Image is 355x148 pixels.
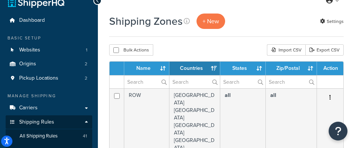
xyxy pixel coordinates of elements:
span: 41 [83,133,87,139]
span: 2 [85,75,87,82]
input: Search [220,76,265,88]
a: Websites 1 [6,43,92,57]
input: Search [169,76,220,88]
a: Origins 2 [6,57,92,71]
b: all [225,91,231,99]
input: Search [124,76,169,88]
th: Zip/Postal: activate to sort column ascending [266,62,317,75]
a: Carriers [6,101,92,115]
a: Pickup Locations 2 [6,71,92,85]
th: Name: activate to sort column ascending [124,62,169,75]
h1: Shipping Zones [109,14,183,29]
li: All Shipping Rules [6,129,92,143]
span: 1 [86,47,87,53]
span: Websites [19,47,40,53]
span: Carriers [19,105,38,111]
span: All Shipping Rules [20,133,58,139]
div: Manage Shipping [6,93,92,99]
li: Origins [6,57,92,71]
button: Open Resource Center [329,122,347,140]
button: Bulk Actions [109,44,153,56]
a: Settings [320,16,344,27]
th: Countries: activate to sort column ascending [169,62,220,75]
a: Dashboard [6,14,92,27]
th: States: activate to sort column ascending [220,62,266,75]
a: All Shipping Rules 41 [6,129,92,143]
span: 2 [85,61,87,67]
span: Dashboard [19,17,45,24]
input: Search [266,76,317,88]
span: Origins [19,61,36,67]
th: Action [317,62,343,75]
a: Export CSV [305,44,344,56]
a: Shipping Rules [6,115,92,129]
b: all [270,91,276,99]
li: Websites [6,43,92,57]
li: Pickup Locations [6,71,92,85]
div: Import CSV [267,44,305,56]
span: Pickup Locations [19,75,58,82]
div: Basic Setup [6,35,92,41]
span: + New [203,17,219,26]
span: Shipping Rules [19,119,54,125]
a: + New [197,14,225,29]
